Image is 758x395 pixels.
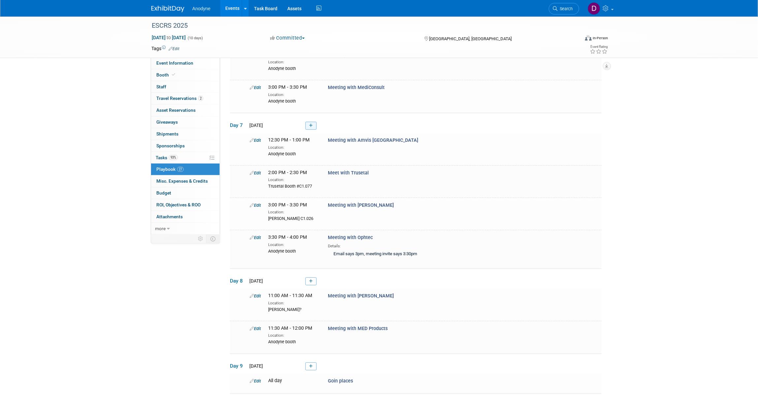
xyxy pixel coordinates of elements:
[151,6,184,12] img: ExhibitDay
[429,36,512,41] span: [GEOGRAPHIC_DATA], [GEOGRAPHIC_DATA]
[156,72,176,77] span: Booth
[328,202,394,208] span: Meeting with [PERSON_NAME]
[593,36,608,41] div: In-Person
[328,378,353,384] span: Goin places
[328,235,373,240] span: Meeting with Ophtec
[151,81,220,93] a: Staff
[230,277,246,285] span: Day 8
[328,137,418,143] span: Meeting with Amvis [GEOGRAPHIC_DATA]
[156,96,203,101] span: Travel Reservations
[151,152,220,164] a: Tasks93%
[268,325,312,331] span: 11:30 AM - 12:00 PM
[268,208,318,215] div: Location:
[590,45,608,48] div: Event Rating
[195,234,206,243] td: Personalize Event Tab Strip
[151,45,179,52] td: Tags
[198,96,203,101] span: 2
[151,128,220,140] a: Shipments
[328,326,388,331] span: Meeting with MED Products
[268,144,318,150] div: Location:
[166,35,172,40] span: to
[247,123,263,128] span: [DATE]
[540,34,608,44] div: Event Format
[149,20,569,32] div: ESCRS 2025
[155,226,166,231] span: more
[177,167,184,172] span: 27
[268,35,307,42] button: Committed
[151,69,220,81] a: Booth
[250,235,261,240] a: Edit
[268,65,318,72] div: Anodyne booth
[328,170,369,176] span: Meet with Trusetal
[156,178,208,184] span: Misc. Expenses & Credits
[268,176,318,183] div: Location:
[151,187,220,199] a: Budget
[151,223,220,234] a: more
[268,234,307,240] span: 3:30 PM - 4:00 PM
[169,46,179,51] a: Edit
[172,73,175,76] i: Booth reservation complete
[156,60,193,66] span: Event Information
[250,170,261,175] a: Edit
[230,122,246,129] span: Day 7
[328,293,394,299] span: Meeting with [PERSON_NAME]
[250,326,261,331] a: Edit
[268,202,307,208] span: 3:00 PM - 3:30 PM
[156,107,196,113] span: Asset Reservations
[156,155,178,160] span: Tasks
[156,119,178,125] span: Giveaways
[268,241,318,248] div: Location:
[247,363,263,369] span: [DATE]
[328,241,497,249] div: Details:
[156,214,183,219] span: Attachments
[169,155,178,160] span: 93%
[268,84,307,90] span: 3:00 PM - 3:30 PM
[585,35,592,41] img: Format-Inperson.png
[151,105,220,116] a: Asset Reservations
[206,234,220,243] td: Toggle Event Tabs
[268,306,318,313] div: [PERSON_NAME]?
[151,140,220,152] a: Sponsorships
[250,293,261,298] a: Edit
[268,215,318,222] div: [PERSON_NAME] C1.026
[156,131,178,137] span: Shipments
[268,378,282,383] span: All day
[268,293,312,298] span: 11:00 AM - 11:30 AM
[187,36,203,40] span: (10 days)
[156,190,171,196] span: Budget
[151,164,220,175] a: Playbook27
[250,85,261,90] a: Edit
[268,137,310,143] span: 12:30 PM - 1:00 PM
[250,138,261,143] a: Edit
[247,278,263,284] span: [DATE]
[151,211,220,223] a: Attachments
[549,3,579,15] a: Search
[151,57,220,69] a: Event Information
[588,2,600,15] img: Dawn Jozwiak
[268,170,307,175] span: 2:00 PM - 2:30 PM
[151,116,220,128] a: Giveaways
[151,93,220,104] a: Travel Reservations2
[151,35,186,41] span: [DATE] [DATE]
[268,248,318,254] div: Anodyne booth
[328,85,385,90] span: Meeting with MediConsult
[268,91,318,98] div: Location:
[156,202,201,207] span: ROI, Objectives & ROO
[151,199,220,211] a: ROI, Objectives & ROO
[156,84,166,89] span: Staff
[250,379,261,383] a: Edit
[268,150,318,157] div: Anodyne booth
[268,299,318,306] div: Location:
[328,249,497,260] div: Email says 3pm, meeting invite says 3:30pm
[268,332,318,338] div: Location:
[268,58,318,65] div: Location:
[156,143,185,148] span: Sponsorships
[268,183,318,189] div: Trusetal Booth #C1.077
[268,98,318,104] div: Anodyne booth
[151,175,220,187] a: Misc. Expenses & Credits
[250,203,261,208] a: Edit
[230,362,246,370] span: Day 9
[558,6,573,11] span: Search
[156,167,184,172] span: Playbook
[268,338,318,345] div: Anodyne booth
